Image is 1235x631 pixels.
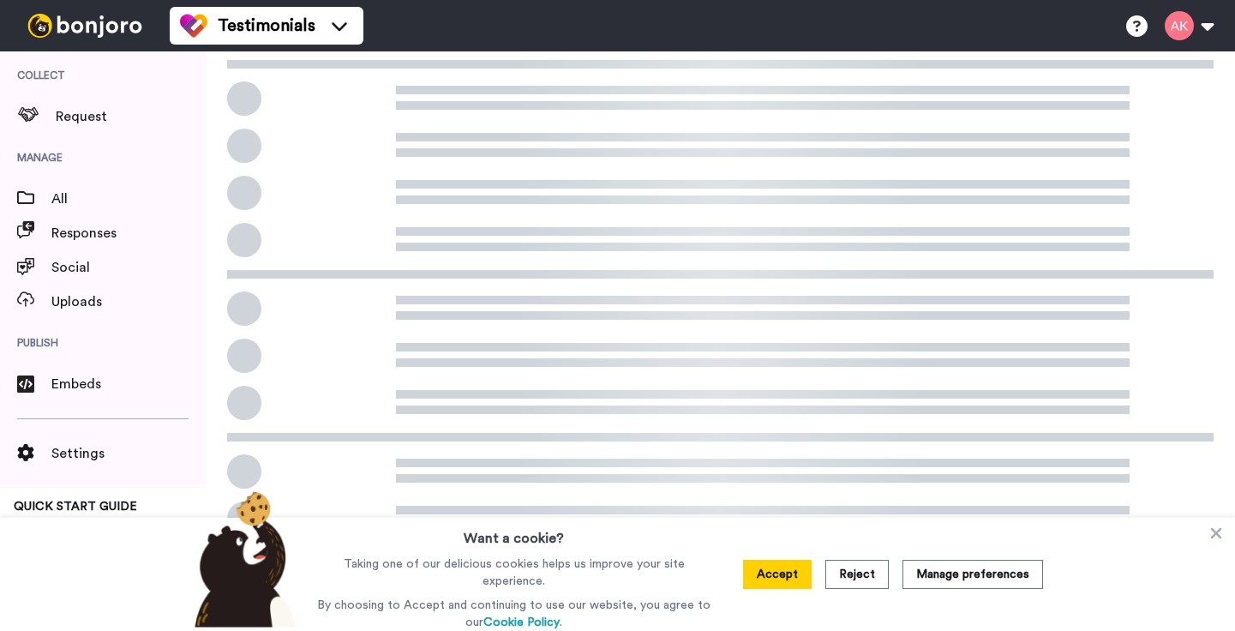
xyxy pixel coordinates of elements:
[825,560,889,589] button: Reject
[51,223,206,243] span: Responses
[483,616,560,628] a: Cookie Policy
[464,518,564,549] h3: Want a cookie?
[51,374,206,394] span: Embeds
[313,597,715,631] p: By choosing to Accept and continuing to use our website, you agree to our .
[51,189,206,209] span: All
[51,257,206,278] span: Social
[218,14,315,38] span: Testimonials
[51,443,206,464] span: Settings
[56,106,206,127] span: Request
[743,560,812,589] button: Accept
[21,14,149,38] img: bj-logo-header-white.svg
[51,291,206,312] span: Uploads
[313,556,715,590] p: Taking one of our delicious cookies helps us improve your site experience.
[14,501,137,513] span: QUICK START GUIDE
[180,12,207,39] img: tm-color.svg
[902,560,1043,589] button: Manage preferences
[179,490,306,628] img: bear-with-cookie.png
